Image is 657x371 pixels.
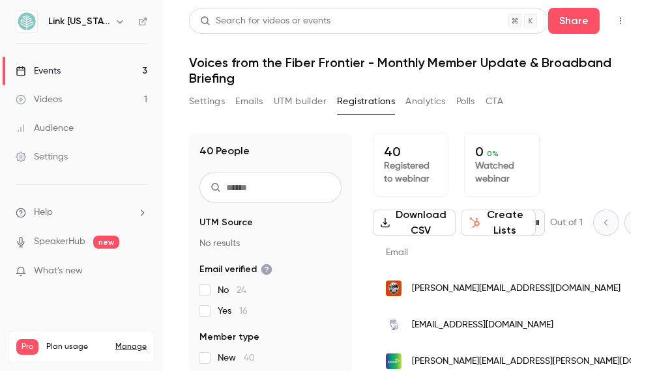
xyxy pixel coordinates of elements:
[199,216,253,229] span: UTM Source
[475,159,529,185] p: Watched webinar
[218,284,246,297] span: No
[235,91,263,112] button: Emails
[200,14,330,28] div: Search for videos or events
[34,206,53,219] span: Help
[386,317,401,333] img: alumni.rice.edu
[46,342,108,352] span: Plan usage
[337,91,395,112] button: Registrations
[16,122,74,135] div: Audience
[189,91,225,112] button: Settings
[486,91,503,112] button: CTA
[412,318,553,332] span: [EMAIL_ADDRESS][DOMAIN_NAME]
[34,235,85,249] a: SpeakerHub
[34,264,83,278] span: What's new
[16,339,38,355] span: Pro
[475,144,529,159] p: 0
[405,91,446,112] button: Analytics
[244,353,255,363] span: 40
[239,307,248,316] span: 16
[412,282,620,295] span: [PERSON_NAME][EMAIL_ADDRESS][DOMAIN_NAME]
[16,93,62,106] div: Videos
[16,64,61,77] div: Events
[548,8,600,34] button: Share
[93,236,119,249] span: new
[199,331,259,344] span: Member type
[48,15,109,28] h6: Link [US_STATE]
[237,286,246,295] span: 24
[456,91,475,112] button: Polls
[199,143,250,159] h1: 40 People
[461,210,536,236] button: Create Lists
[384,159,437,185] p: Registered to webinar
[218,305,248,318] span: Yes
[550,216,583,229] p: Out of 1
[386,281,401,296] img: oregonstate.edu
[16,11,37,32] img: Link Oregon
[199,237,342,250] p: No results
[487,149,499,158] span: 0 %
[16,206,147,219] li: help-dropdown-opener
[386,248,408,257] span: Email
[373,210,456,236] button: Download CSV
[16,150,68,163] div: Settings
[218,351,255,364] span: New
[115,342,147,352] a: Manage
[384,144,437,159] p: 40
[386,353,401,369] img: astound.com
[189,55,631,86] h1: Voices from the Fiber Frontier - Monthly Member Update & Broadband Briefing
[274,91,327,112] button: UTM builder
[199,263,272,276] span: Email verified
